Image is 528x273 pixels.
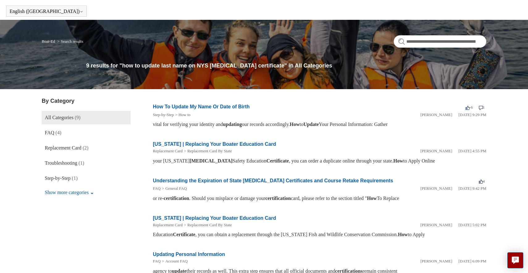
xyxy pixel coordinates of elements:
h3: By Category [42,97,131,105]
a: Replacement Card [153,149,182,153]
span: (1) [72,175,78,181]
span: FAQ [45,130,54,135]
button: Live chat [507,252,523,268]
em: certification [265,196,291,201]
li: Search results [56,39,83,44]
a: [US_STATE] | Replacing Your Boater Education Card [153,141,276,147]
li: Replacement Card By State [182,148,232,154]
span: 4 [479,179,485,184]
span: (2) [83,145,89,150]
time: 05/21/2024, 17:02 [459,223,486,227]
li: FAQ [153,185,161,192]
time: 05/21/2024, 16:55 [459,149,486,153]
span: (1) [78,160,84,166]
a: [US_STATE] | Replacing Your Boater Education Card [153,215,276,221]
li: FAQ [153,258,161,264]
a: General FAQ [165,186,186,191]
input: Search [394,35,486,48]
a: FAQ [153,186,161,191]
em: Update [304,122,319,127]
span: -6 [466,105,473,110]
a: Replacement Card By State [187,223,232,227]
li: Account FAQ [161,258,188,264]
span: Replacement Card [45,145,82,150]
em: certification [164,196,189,201]
em: How [290,122,300,127]
li: How to [174,112,191,118]
em: How [393,158,403,163]
em: [MEDICAL_DATA] [190,158,233,163]
li: [PERSON_NAME] [420,185,452,192]
a: How To Update My Name Or Date of Birth [153,104,250,109]
button: Show more categories [42,187,97,198]
time: 03/16/2022, 21:42 [459,186,486,191]
a: FAQ [153,259,161,263]
li: [PERSON_NAME] [420,112,452,118]
div: vital for verifying your identity and our records accordingly. to Your Personal Information: Gather [153,121,486,128]
em: updating [223,122,242,127]
li: [PERSON_NAME] [420,258,452,264]
a: Troubleshooting (1) [42,156,131,170]
div: Education , you can obtain a replacement through the [US_STATE] Fish and Wildlife Conservation Co... [153,231,486,238]
span: All Categories [45,115,73,120]
span: Step-by-Step [45,175,71,181]
a: All Categories (9) [42,111,131,124]
h1: 9 results for "how to update last name on NYS [MEDICAL_DATA] certificate" in All Categories [86,62,486,70]
li: Step-by-Step [153,112,174,118]
li: Replacement Card [153,148,182,154]
span: (4) [56,130,61,135]
li: [PERSON_NAME] [420,148,452,154]
div: your [US_STATE] Safety Education , you can order a duplicate online through your state. to Apply ... [153,157,486,165]
button: English ([GEOGRAPHIC_DATA]) [10,9,83,14]
time: 03/15/2022, 21:29 [459,112,486,117]
li: Boat-Ed [42,39,56,44]
a: Updating Personal Information [153,252,225,257]
div: or re- . Should you misplace or damage your card, please refer to the section titled " To Replace [153,195,486,202]
a: Step-by-Step (1) [42,171,131,185]
em: How [398,232,408,237]
em: How [367,196,377,201]
em: Certificate [266,158,289,163]
li: [PERSON_NAME] [420,222,452,228]
a: Replacement Card (2) [42,141,131,155]
em: Certificate [173,232,195,237]
span: Troubleshooting [45,160,77,166]
a: Replacement Card By State [187,149,232,153]
span: 1 [479,105,485,110]
span: (9) [75,115,81,120]
a: Account FAQ [165,259,187,263]
a: FAQ (4) [42,126,131,140]
li: General FAQ [161,185,187,192]
time: 01/05/2024, 18:09 [459,259,486,263]
a: Replacement Card [153,223,182,227]
a: How to [178,112,191,117]
a: Understanding the Expiration of State [MEDICAL_DATA] Certificates and Course Retake Requirements [153,178,393,183]
a: Boat-Ed [42,39,55,44]
li: Replacement Card [153,222,182,228]
li: Replacement Card By State [182,222,232,228]
a: Step-by-Step [153,112,174,117]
